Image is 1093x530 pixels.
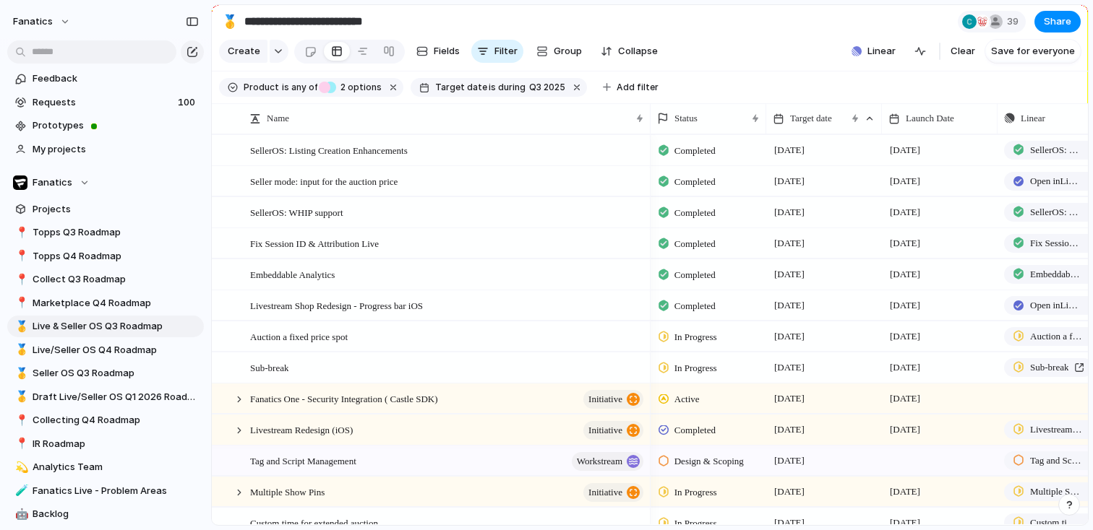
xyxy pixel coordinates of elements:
span: Feedback [33,71,199,86]
span: SellerOS: WHIP support [1030,205,1082,220]
span: Save for everyone [991,44,1075,58]
span: 39 [1007,14,1023,29]
span: [DATE] [886,421,924,438]
a: 📍IR Roadmap [7,433,204,455]
span: [DATE] [771,483,808,500]
div: 🥇 [15,388,25,405]
span: Fields [434,44,460,58]
button: Clear [945,40,981,63]
a: 📍Collect Q3 Roadmap [7,269,204,290]
button: Save for everyone [985,40,1081,63]
button: Share [1034,11,1081,32]
button: workstream [572,452,643,471]
span: options [336,81,382,94]
div: 🥇Live/Seller OS Q4 Roadmap [7,339,204,361]
span: Multiple Show Pins [1030,485,1082,499]
button: initiative [583,390,643,409]
span: Tag and Script Management [250,452,356,469]
span: [DATE] [771,421,808,438]
button: initiative [583,421,643,440]
a: 📍Collecting Q4 Roadmap [7,409,204,431]
button: 📍 [13,413,27,427]
button: Linear [846,40,901,62]
span: 2 [336,82,348,92]
button: 🥇 [13,366,27,381]
span: Collapse [618,44,658,58]
button: 🧪 [13,484,27,498]
span: [DATE] [771,390,808,407]
div: 📍Topps Q4 Roadmap [7,246,204,267]
span: [DATE] [886,235,924,252]
a: 🧪Fanatics Live - Problem Areas [7,480,204,502]
span: is [489,81,496,94]
span: IR Roadmap [33,437,199,451]
div: 📍 [15,295,25,311]
span: Tag and Script Management [1030,453,1082,468]
span: Product [244,81,279,94]
span: Open in Linear [1030,298,1082,313]
span: is [282,81,289,94]
span: Name [267,111,289,126]
span: Topps Q4 Roadmap [33,249,199,264]
span: Collect Q3 Roadmap [33,272,199,287]
span: [DATE] [771,235,808,252]
div: 💫Analytics Team [7,456,204,478]
span: Fanatics [33,175,72,190]
span: Marketplace Q4 Roadmap [33,296,199,310]
span: Linear [867,44,896,58]
div: 🥇 [15,365,25,382]
span: during [496,81,526,94]
span: Livestream Redesign (iOS) [250,421,353,438]
span: Topps Q3 Roadmap [33,225,199,240]
span: Draft Live/Seller OS Q1 2026 Roadmap [33,390,199,404]
div: 💫 [15,459,25,476]
span: Target date [790,111,832,126]
span: In Progress [674,330,717,344]
span: SellerOS: Listing Creation Enhancements [1030,143,1082,157]
span: Multiple Show Pins [250,483,325,500]
span: [DATE] [771,142,808,159]
a: 🥇Draft Live/Seller OS Q1 2026 Roadmap [7,386,204,408]
button: 📍 [13,437,27,451]
span: [DATE] [771,204,808,221]
span: Group [554,44,582,58]
button: 🥇 [13,343,27,357]
button: 🥇 [13,390,27,404]
div: 📍 [15,412,25,429]
span: Fanatics One - Security Integration ( Castle SDK) [250,390,438,407]
a: Requests100 [7,92,204,113]
span: Prototypes [33,118,199,133]
span: Active [674,392,700,407]
span: [DATE] [886,328,924,345]
span: [DATE] [771,359,808,376]
button: 🥇 [218,10,241,33]
span: Projects [33,202,199,217]
span: Embeddable Analytics [250,266,335,282]
button: Filter [471,40,523,63]
span: [DATE] [771,297,808,314]
span: Completed [674,299,716,313]
button: Add filter [594,77,667,97]
span: [DATE] [886,483,924,500]
a: Prototypes [7,115,204,136]
a: 🤖Backlog [7,503,204,525]
span: [DATE] [771,452,808,469]
a: 📍Topps Q3 Roadmap [7,222,204,243]
span: Design & Scoping [674,454,744,469]
button: 2 options [319,79,385,95]
span: In Progress [674,485,717,500]
div: 📍Marketplace Q4 Roadmap [7,292,204,314]
span: Analytics Team [33,460,199,474]
span: Add filter [617,81,659,94]
span: Requests [33,95,173,110]
span: Fanatics Live - Problem Areas [33,484,199,498]
div: 🥇Seller OS Q3 Roadmap [7,362,204,384]
a: Projects [7,199,204,220]
button: 📍 [13,249,27,264]
span: Completed [674,237,716,251]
